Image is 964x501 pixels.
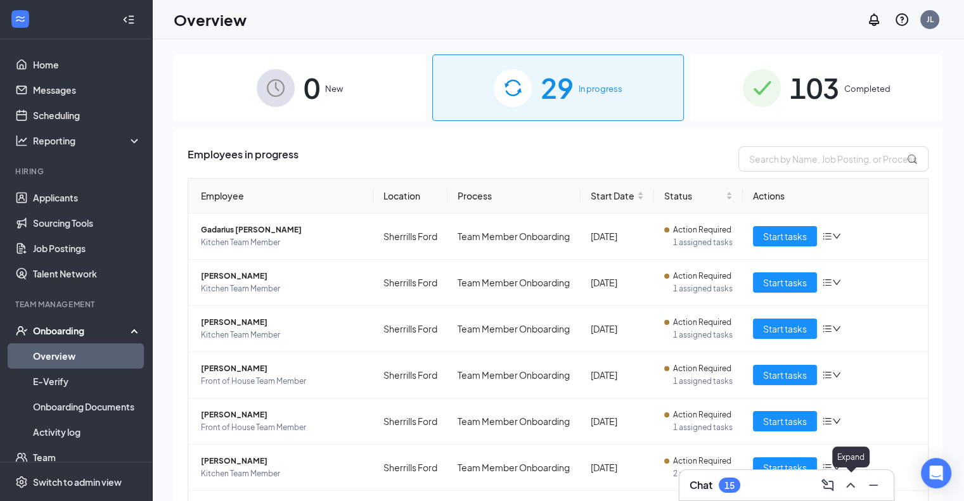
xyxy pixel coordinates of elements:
[373,398,447,445] td: Sherrills Ford
[673,282,733,295] span: 1 assigned tasks
[33,369,141,394] a: E-Verify
[753,365,817,385] button: Start tasks
[188,146,299,172] span: Employees in progress
[201,421,363,434] span: Front of House Team Member
[673,329,733,341] span: 1 assigned tasks
[763,460,807,474] span: Start tasks
[927,14,934,25] div: JL
[33,103,141,128] a: Scheduling
[822,462,832,472] span: bars
[201,455,363,467] span: [PERSON_NAME]
[33,476,122,488] div: Switch to admin view
[673,409,731,421] span: Action Required
[724,480,735,491] div: 15
[763,414,807,428] span: Start tasks
[832,417,841,426] span: down
[673,375,733,388] span: 1 assigned tasks
[541,66,574,110] span: 29
[866,478,881,493] svg: Minimize
[201,224,363,236] span: Gadarius [PERSON_NAME]
[763,276,807,289] span: Start tasks
[673,362,731,375] span: Action Required
[15,299,139,310] div: Team Management
[822,416,832,426] span: bars
[373,306,447,352] td: Sherrills Ford
[188,179,373,213] th: Employee
[863,475,884,495] button: Minimize
[844,82,890,95] span: Completed
[822,370,832,380] span: bars
[866,12,882,27] svg: Notifications
[673,224,731,236] span: Action Required
[832,278,841,287] span: down
[373,260,447,306] td: Sherrills Ford
[843,478,858,493] svg: ChevronUp
[15,324,28,337] svg: UserCheck
[753,411,817,431] button: Start tasks
[325,82,343,95] span: New
[373,213,447,260] td: Sherrills Ford
[304,66,320,110] span: 0
[591,189,634,203] span: Start Date
[122,13,135,26] svg: Collapse
[14,13,27,25] svg: WorkstreamLogo
[664,189,723,203] span: Status
[33,236,141,261] a: Job Postings
[33,324,131,337] div: Onboarding
[753,272,817,293] button: Start tasks
[201,375,363,388] span: Front of House Team Member
[201,282,363,295] span: Kitchen Team Member
[15,476,28,488] svg: Settings
[673,421,733,434] span: 1 assigned tasks
[33,343,141,369] a: Overview
[591,368,644,382] div: [DATE]
[743,179,928,213] th: Actions
[33,185,141,210] a: Applicants
[591,414,644,428] div: [DATE]
[447,398,581,445] td: Team Member Onboarding
[33,134,142,147] div: Reporting
[832,371,841,379] span: down
[201,270,363,282] span: [PERSON_NAME]
[591,460,644,474] div: [DATE]
[753,457,817,478] button: Start tasks
[174,9,247,30] h1: Overview
[818,475,838,495] button: ComposeMessage
[820,478,835,493] svg: ComposeMessage
[921,458,951,488] div: Open Intercom Messenger
[201,362,363,375] span: [PERSON_NAME]
[591,276,644,289] div: [DATE]
[591,229,644,243] div: [DATE]
[373,179,447,213] th: Location
[33,394,141,419] a: Onboarding Documents
[447,306,581,352] td: Team Member Onboarding
[447,179,581,213] th: Process
[673,270,731,282] span: Action Required
[591,322,644,336] div: [DATE]
[832,324,841,333] span: down
[33,210,141,236] a: Sourcing Tools
[673,316,731,329] span: Action Required
[581,179,654,213] th: Start Date
[673,455,731,467] span: Action Required
[738,146,929,172] input: Search by Name, Job Posting, or Process
[690,478,712,492] h3: Chat
[447,445,581,491] td: Team Member Onboarding
[832,447,870,467] div: Expand
[373,352,447,398] td: Sherrills Ford
[753,319,817,339] button: Start tasks
[33,52,141,77] a: Home
[15,134,28,147] svg: Analysis
[201,316,363,329] span: [PERSON_NAME]
[201,236,363,249] span: Kitchen Team Member
[373,445,447,491] td: Sherrills Ford
[763,368,807,382] span: Start tasks
[447,260,581,306] td: Team Member Onboarding
[673,236,733,249] span: 1 assigned tasks
[33,77,141,103] a: Messages
[753,226,817,246] button: Start tasks
[822,277,832,288] span: bars
[763,322,807,336] span: Start tasks
[763,229,807,243] span: Start tasks
[673,467,733,480] span: 2 assigned tasks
